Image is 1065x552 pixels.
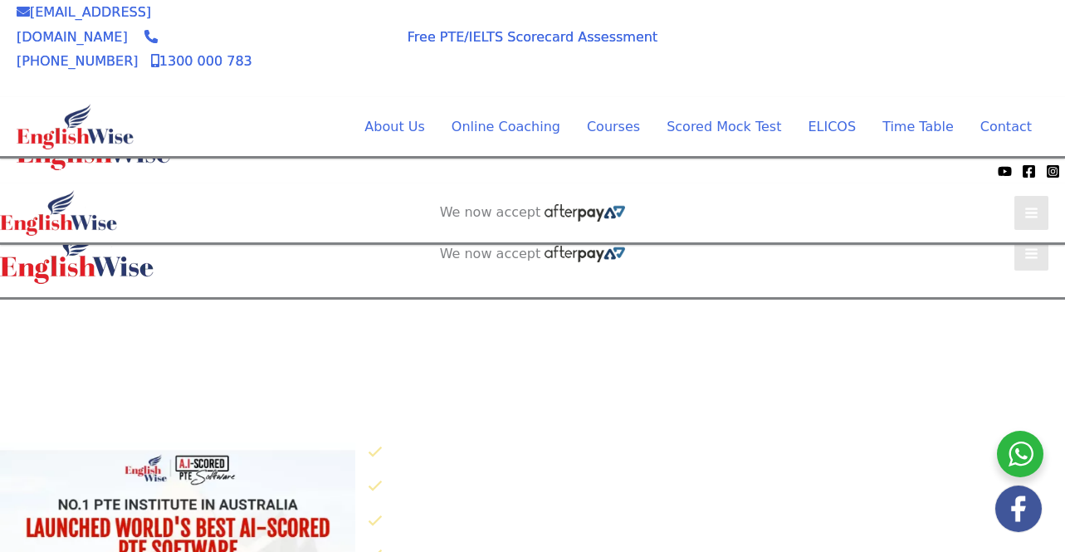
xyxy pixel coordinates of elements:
a: AI SCORED PTE SOFTWARE REGISTER FOR FREE SOFTWARE TRIAL [405,313,662,346]
aside: Header Widget 1 [758,22,1048,76]
li: 50 Writing Practice Questions [368,508,1065,535]
span: We now accept [295,24,365,57]
a: Free PTE/IELTS Scorecard Assessment [408,29,657,45]
aside: Header Widget 2 [432,204,634,222]
a: [EMAIL_ADDRESS][DOMAIN_NAME] [17,4,151,45]
img: Afterpay-Logo [100,167,146,176]
a: CoursesMenu Toggle [574,107,653,147]
span: We now accept [440,246,541,262]
a: Instagram [1046,164,1060,178]
span: Time Table [882,119,954,134]
a: YouTube [998,164,1012,178]
span: ELICOS [808,119,856,134]
p: Click below to know why EnglishWise has worlds best AI scored PTE software [355,402,1065,427]
a: 1300 000 783 [151,53,252,69]
img: cropped-ew-logo [17,104,134,149]
a: Time TableMenu Toggle [869,107,967,147]
img: Afterpay-Logo [545,204,625,221]
span: Online Coaching [452,119,560,134]
img: white-facebook.png [995,486,1042,532]
li: 30X AI Scored Full Length Mock Tests [368,439,1065,467]
span: Scored Mock Test [667,119,781,134]
span: About Us [364,119,424,134]
nav: Site Navigation: Main Menu [325,107,1032,147]
aside: Header Widget 1 [388,300,678,354]
a: Online CoachingMenu Toggle [438,107,574,147]
a: AI SCORED PTE SOFTWARE REGISTER FOR FREE SOFTWARE TRIAL [775,35,1032,68]
a: Facebook [1022,164,1036,178]
a: Scored Mock TestMenu Toggle [653,107,794,147]
span: We now accept [8,163,96,179]
li: 250 Speaking Practice Questions [368,473,1065,501]
a: About UsMenu Toggle [351,107,437,147]
img: Afterpay-Logo [545,246,625,262]
a: Contact [967,107,1032,147]
span: We now accept [440,204,541,221]
aside: Header Widget 2 [432,246,634,263]
span: Courses [587,119,640,134]
img: Afterpay-Logo [308,61,354,70]
a: ELICOS [794,107,869,147]
span: Contact [980,119,1032,134]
